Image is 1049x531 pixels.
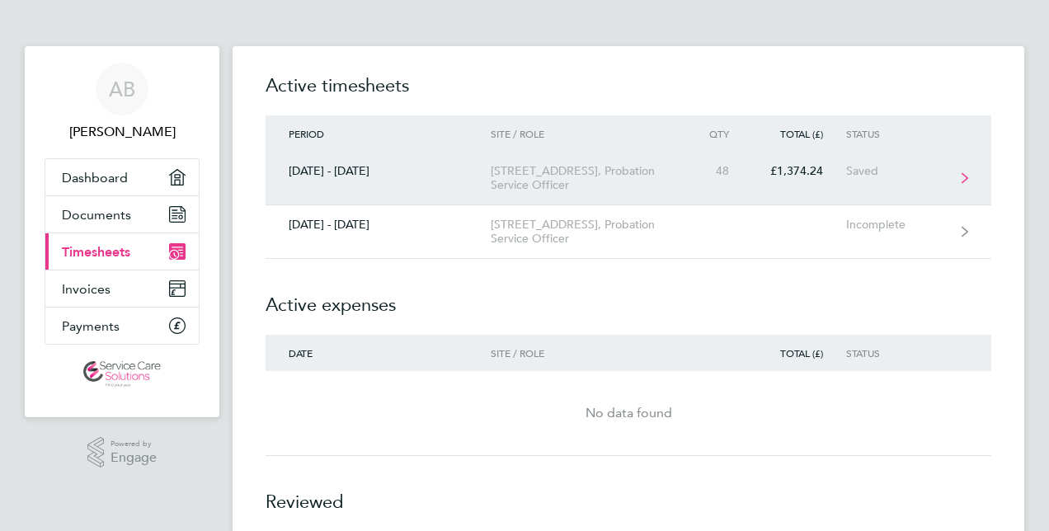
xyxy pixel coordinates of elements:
[62,318,120,334] span: Payments
[266,205,991,259] a: [DATE] - [DATE][STREET_ADDRESS], Probation Service OfficerIncomplete
[289,127,324,140] span: Period
[109,78,135,100] span: AB
[266,403,991,423] div: No data found
[846,218,948,232] div: Incomplete
[45,122,200,142] span: Anthony Butterfield
[111,451,157,465] span: Engage
[266,164,491,178] div: [DATE] - [DATE]
[83,361,161,388] img: servicecare-logo-retina.png
[266,347,491,359] div: Date
[45,233,199,270] a: Timesheets
[266,73,991,115] h2: Active timesheets
[680,128,752,139] div: Qty
[45,270,199,307] a: Invoices
[25,46,219,417] nav: Main navigation
[491,347,680,359] div: Site / Role
[680,164,752,178] div: 48
[87,437,158,468] a: Powered byEngage
[491,164,680,192] div: [STREET_ADDRESS], Probation Service Officer
[846,347,948,359] div: Status
[45,196,199,233] a: Documents
[45,361,200,388] a: Go to home page
[62,281,111,297] span: Invoices
[752,128,846,139] div: Total (£)
[752,164,846,178] div: £1,374.24
[45,308,199,344] a: Payments
[491,218,680,246] div: [STREET_ADDRESS], Probation Service Officer
[266,152,991,205] a: [DATE] - [DATE][STREET_ADDRESS], Probation Service Officer48£1,374.24Saved
[45,159,199,195] a: Dashboard
[62,207,131,223] span: Documents
[846,128,948,139] div: Status
[266,259,991,335] h2: Active expenses
[62,244,130,260] span: Timesheets
[62,170,128,186] span: Dashboard
[111,437,157,451] span: Powered by
[846,164,948,178] div: Saved
[266,218,491,232] div: [DATE] - [DATE]
[45,63,200,142] a: AB[PERSON_NAME]
[491,128,680,139] div: Site / Role
[752,347,846,359] div: Total (£)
